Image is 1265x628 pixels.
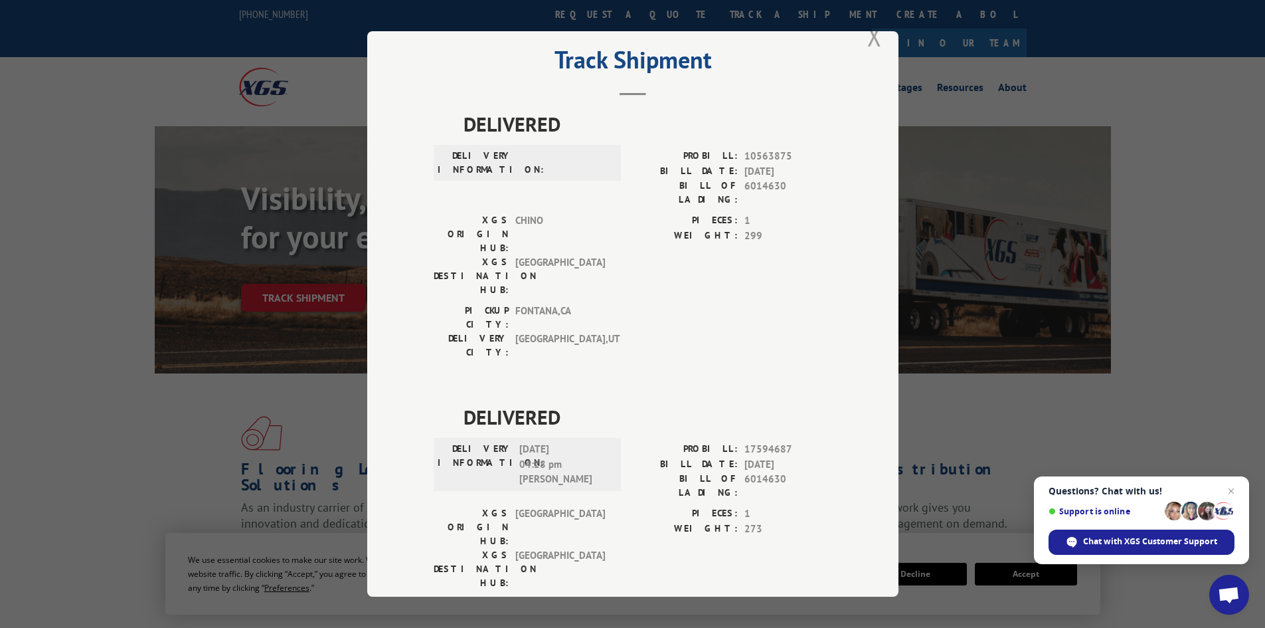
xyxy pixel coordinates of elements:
span: 299 [744,229,832,244]
label: XGS DESTINATION HUB: [434,548,509,590]
label: PIECES: [633,506,738,522]
label: PROBILL: [633,442,738,457]
span: DELIVERED [464,402,832,432]
label: BILL OF LADING: [633,472,738,500]
span: [DATE] [744,164,832,179]
label: PIECES: [633,213,738,229]
span: 273 [744,522,832,537]
span: DELIVERED [464,109,832,139]
span: Close chat [1223,483,1239,499]
label: DELIVERY INFORMATION: [438,149,513,177]
span: [GEOGRAPHIC_DATA] , UT [515,332,605,360]
label: PICKUP CITY: [434,304,509,332]
span: [DATE] 04:28 pm [PERSON_NAME] [519,442,609,487]
label: DELIVERY INFORMATION: [438,442,513,487]
label: WEIGHT: [633,229,738,244]
span: 6014630 [744,179,832,207]
span: 6014630 [744,472,832,500]
span: 1 [744,213,832,229]
span: Support is online [1049,506,1160,516]
label: BILL OF LADING: [633,179,738,207]
span: [GEOGRAPHIC_DATA] [515,255,605,297]
label: DELIVERY CITY: [434,332,509,360]
span: FONTANA , CA [515,304,605,332]
h2: Track Shipment [434,51,832,76]
span: [DATE] [744,457,832,472]
span: CHINO [515,213,605,255]
label: XGS DESTINATION HUB: [434,255,509,297]
span: 17594687 [744,442,832,457]
label: BILL DATE: [633,457,738,472]
label: XGS ORIGIN HUB: [434,213,509,255]
div: Chat with XGS Customer Support [1049,530,1234,555]
label: PROBILL: [633,149,738,164]
span: Questions? Chat with us! [1049,486,1234,496]
span: [GEOGRAPHIC_DATA] [515,506,605,548]
label: XGS ORIGIN HUB: [434,506,509,548]
label: BILL DATE: [633,164,738,179]
label: WEIGHT: [633,522,738,537]
div: Open chat [1209,575,1249,615]
span: Chat with XGS Customer Support [1083,536,1217,548]
button: Close modal [867,19,882,54]
span: 1 [744,506,832,522]
span: [GEOGRAPHIC_DATA] [515,548,605,590]
span: 10563875 [744,149,832,164]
